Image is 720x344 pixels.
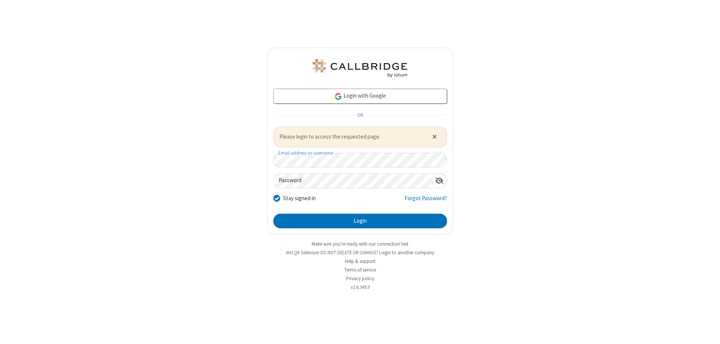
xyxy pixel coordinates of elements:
[274,174,432,188] input: Password
[283,194,316,203] label: Stay signed in
[273,153,447,167] input: Email address or username
[267,284,453,291] li: v2.6.349.9
[273,214,447,229] button: Login
[267,249,453,256] li: Not QA Selenium DO NOT DELETE OR CHANGE?
[354,110,366,121] span: OR
[273,89,447,104] a: Login with Google
[428,131,441,142] button: Close alert
[345,258,375,264] a: Help & support
[432,174,447,187] div: Show password
[405,194,447,208] a: Forgot Password?
[344,267,376,273] a: Terms of service
[312,241,408,247] a: Make sure you're ready with our connection test
[379,249,434,256] button: Login to another company
[334,92,342,101] img: google-icon.png
[279,133,423,141] span: Please login to access the requested page.
[311,59,409,77] img: QA Selenium DO NOT DELETE OR CHANGE
[346,275,374,282] a: Privacy policy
